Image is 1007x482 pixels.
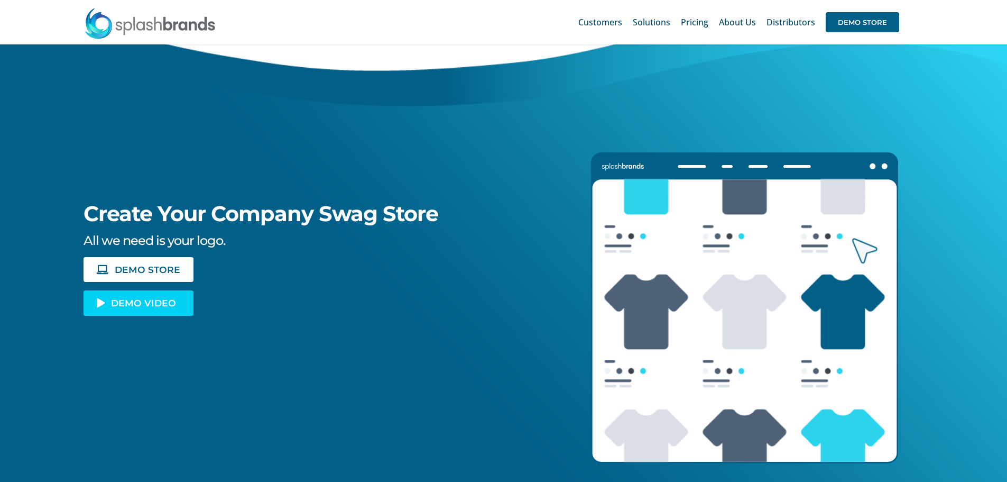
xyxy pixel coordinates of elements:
[111,298,176,307] span: DEMO VIDEO
[633,18,670,26] span: Solutions
[681,5,708,39] a: Pricing
[578,5,622,39] a: Customers
[826,5,899,39] a: DEMO STORE
[115,265,180,274] span: DEMO STORE
[766,5,815,39] a: Distributors
[84,201,438,226] span: Create Your Company Swag Store
[766,18,815,26] span: Distributors
[84,233,225,248] span: All we need is your logo.
[578,5,899,39] nav: Main Menu Sticky
[681,18,708,26] span: Pricing
[84,257,193,282] a: DEMO STORE
[826,12,899,32] span: DEMO STORE
[578,18,622,26] span: Customers
[84,7,216,39] img: SplashBrands.com Logo
[719,18,756,26] span: About Us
